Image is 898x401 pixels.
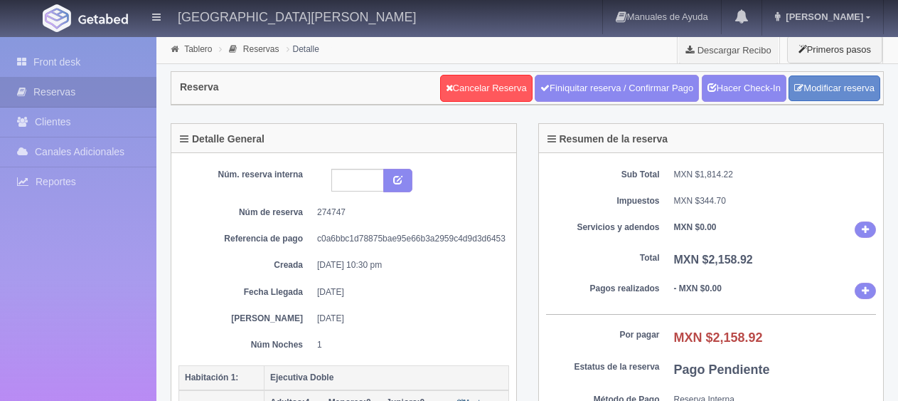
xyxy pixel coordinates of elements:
[283,42,323,56] li: Detalle
[180,134,264,145] h4: Detalle General
[189,339,303,351] dt: Núm Noches
[189,313,303,325] dt: [PERSON_NAME]
[440,75,533,102] a: Cancelar Reserva
[678,36,779,64] a: Descargar Recibo
[546,222,660,234] dt: Servicios y adendos
[546,252,660,264] dt: Total
[674,195,877,207] dd: MXN $344.70
[674,254,753,266] b: MXN $2,158.92
[189,169,303,181] dt: Núm. reserva interna
[674,363,770,377] b: Pago Pendiente
[189,259,303,271] dt: Creada
[180,82,219,93] h4: Reserva
[546,361,660,373] dt: Estatus de la reserva
[184,44,212,54] a: Tablero
[178,7,416,25] h4: [GEOGRAPHIC_DATA][PERSON_NAME]
[547,134,668,145] h4: Resumen de la reserva
[674,330,763,345] b: MXN $2,158.92
[546,169,660,181] dt: Sub Total
[43,4,71,32] img: Getabed
[317,207,498,219] dd: 274747
[787,36,882,63] button: Primeros pasos
[317,313,498,325] dd: [DATE]
[78,14,128,24] img: Getabed
[546,283,660,295] dt: Pagos realizados
[782,11,863,22] span: [PERSON_NAME]
[535,75,699,102] a: Finiquitar reserva / Confirmar Pago
[264,365,509,390] th: Ejecutiva Doble
[189,233,303,245] dt: Referencia de pago
[317,259,498,271] dd: [DATE] 10:30 pm
[789,75,880,102] a: Modificar reserva
[243,44,279,54] a: Reservas
[546,195,660,207] dt: Impuestos
[702,75,786,102] a: Hacer Check-In
[189,286,303,298] dt: Fecha Llegada
[189,207,303,219] dt: Núm de reserva
[546,329,660,341] dt: Por pagar
[317,233,498,245] dd: c0a6bbc1d78875bae95e66b3a2959c4d9d3d6453
[317,286,498,298] dd: [DATE]
[674,169,877,181] dd: MXN $1,814.22
[674,222,717,232] b: MXN $0.00
[317,339,498,351] dd: 1
[674,283,722,293] b: - MXN $0.00
[185,373,238,382] b: Habitación 1:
